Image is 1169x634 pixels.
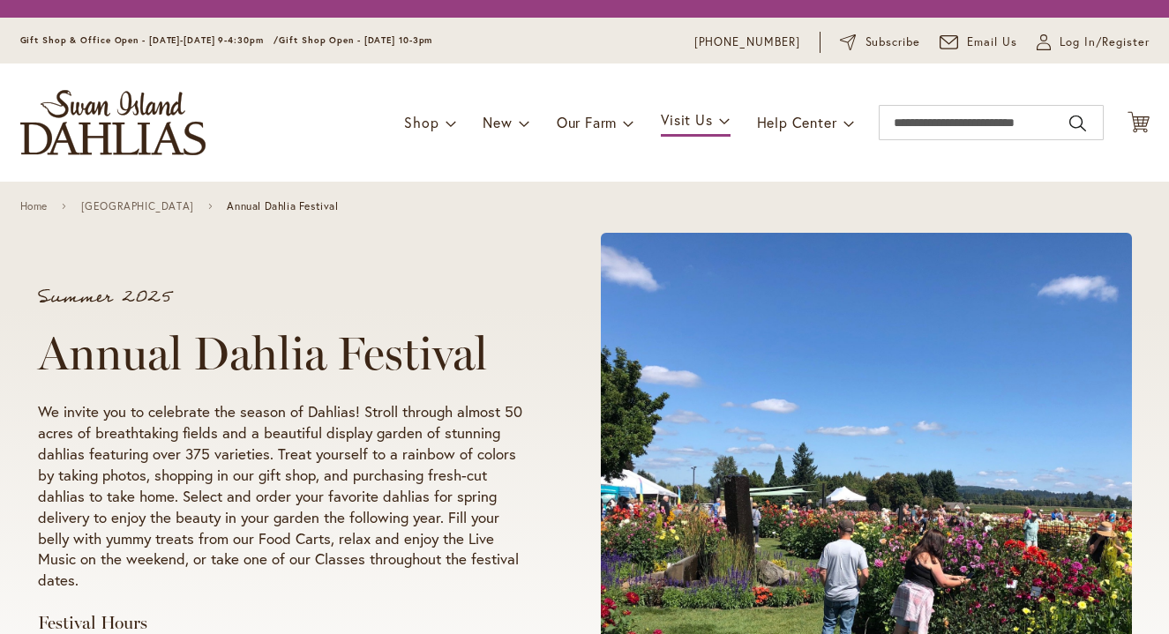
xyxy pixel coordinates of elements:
a: [PHONE_NUMBER] [694,34,801,51]
span: Help Center [757,113,837,131]
h1: Annual Dahlia Festival [38,327,534,380]
a: Log In/Register [1037,34,1150,51]
span: Subscribe [866,34,921,51]
span: Log In/Register [1060,34,1150,51]
span: New [483,113,512,131]
a: Home [20,200,48,213]
a: store logo [20,90,206,155]
span: Visit Us [661,110,712,129]
span: Gift Shop Open - [DATE] 10-3pm [279,34,432,46]
span: Email Us [967,34,1017,51]
p: We invite you to celebrate the season of Dahlias! Stroll through almost 50 acres of breathtaking ... [38,401,534,592]
span: Our Farm [557,113,617,131]
a: [GEOGRAPHIC_DATA] [81,200,194,213]
button: Search [1069,109,1085,138]
span: Shop [404,113,438,131]
a: Subscribe [840,34,920,51]
span: Annual Dahlia Festival [227,200,338,213]
span: Gift Shop & Office Open - [DATE]-[DATE] 9-4:30pm / [20,34,280,46]
h3: Festival Hours [38,612,534,634]
p: Summer 2025 [38,288,534,306]
a: Email Us [940,34,1017,51]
